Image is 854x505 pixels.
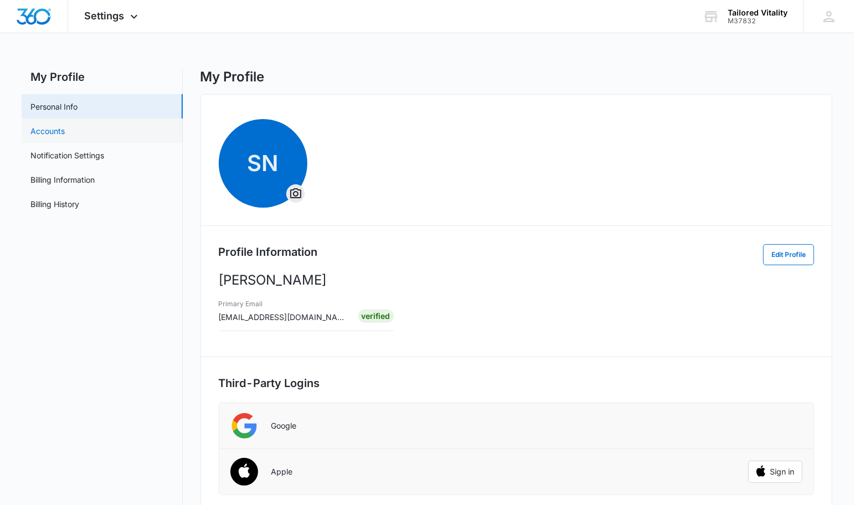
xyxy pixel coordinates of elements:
h2: Profile Information [219,244,318,260]
h2: My Profile [22,69,183,85]
span: Settings [85,10,125,22]
a: Notification Settings [30,150,104,161]
p: [PERSON_NAME] [219,270,815,290]
h1: My Profile [200,69,265,85]
button: Overflow Menu [287,185,305,203]
span: SNOverflow Menu [219,119,307,208]
div: Verified [358,310,394,323]
button: Edit Profile [763,244,814,265]
p: Apple [271,467,293,477]
a: Billing History [30,198,79,210]
a: Accounts [30,125,65,137]
h2: Third-Party Logins [219,375,815,391]
span: [EMAIL_ADDRESS][DOMAIN_NAME] [219,312,352,322]
h3: Primary Email [219,299,351,309]
p: Google [271,421,297,431]
a: Personal Info [30,101,78,112]
a: Billing Information [30,174,95,185]
div: account id [728,17,788,25]
button: Sign in [748,461,802,483]
span: SN [219,119,307,208]
div: account name [728,8,788,17]
img: Google [230,412,258,440]
div: Sign in with Google. Opens in new tab [748,414,802,438]
img: Apple [223,452,265,493]
iframe: Sign in with Google Button [743,414,808,438]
